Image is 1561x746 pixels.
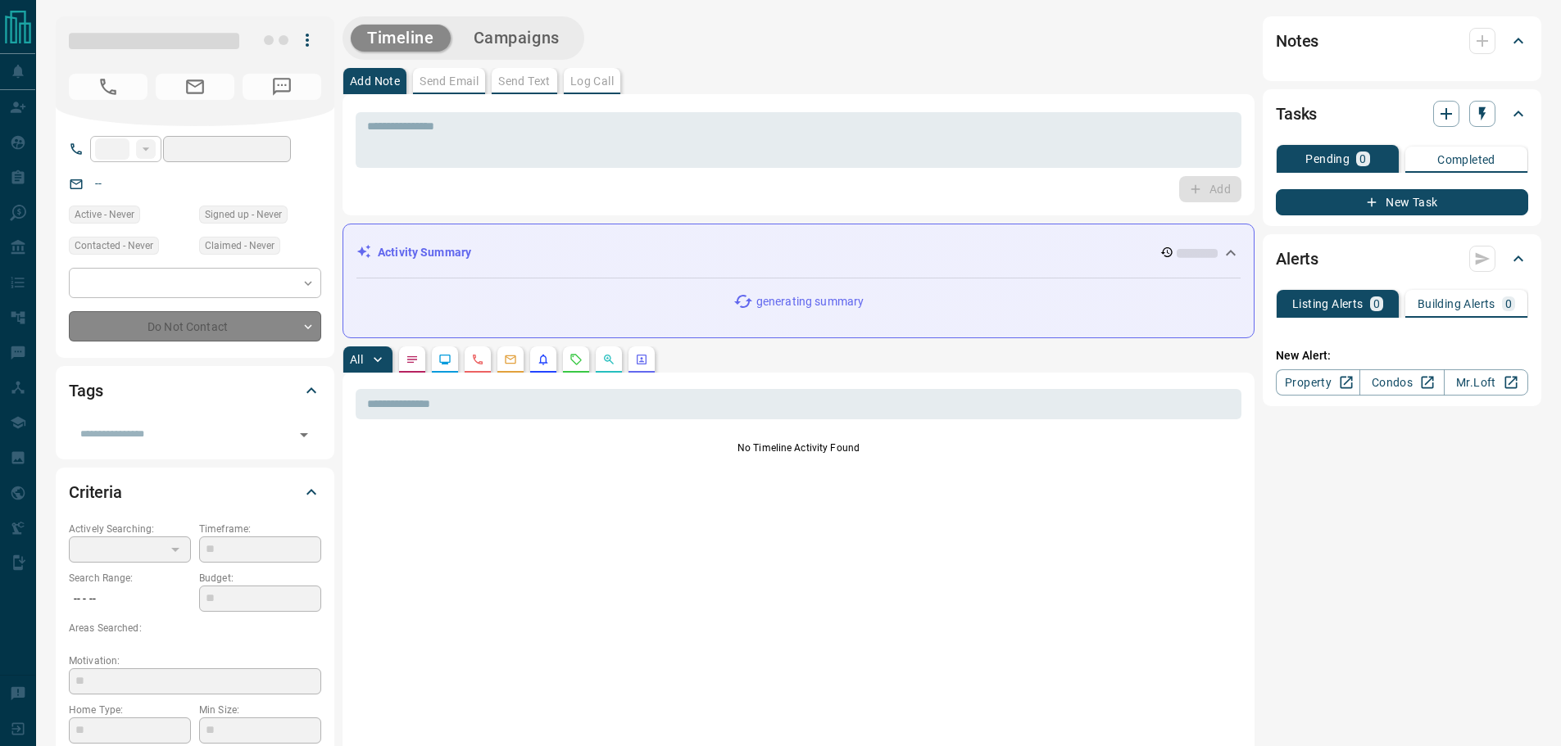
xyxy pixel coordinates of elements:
div: Notes [1276,21,1528,61]
a: Condos [1359,369,1444,396]
p: 0 [1505,298,1512,310]
p: 0 [1359,153,1366,165]
button: Campaigns [457,25,576,52]
p: Add Note [350,75,400,87]
p: Completed [1437,154,1495,165]
span: Claimed - Never [205,237,275,254]
span: Contacted - Never [75,237,153,254]
div: Do Not Contact [69,311,321,341]
span: No Email [156,74,234,100]
span: No Number [243,74,321,100]
p: Listing Alerts [1292,298,1364,310]
p: Home Type: [69,703,191,717]
svg: Listing Alerts [537,353,550,366]
p: generating summary [756,293,864,310]
div: Alerts [1276,239,1528,278]
p: Min Size: [199,703,321,717]
p: -- - -- [69,585,191,613]
div: Criteria [69,472,321,512]
svg: Notes [406,353,419,366]
a: -- [95,177,102,190]
h2: Criteria [69,479,122,505]
span: Active - Never [75,206,134,223]
span: No Number [69,74,147,100]
p: Areas Searched: [69,621,321,635]
button: New Task [1276,189,1528,215]
a: Property [1276,369,1360,396]
h2: Tasks [1276,101,1317,127]
p: Budget: [199,571,321,585]
p: Actively Searching: [69,522,191,536]
p: Motivation: [69,653,321,668]
p: Search Range: [69,571,191,585]
span: Signed up - Never [205,206,282,223]
div: Tasks [1276,94,1528,133]
p: Activity Summary [378,244,471,261]
p: All [350,354,363,365]
button: Timeline [351,25,451,52]
p: Pending [1305,153,1350,165]
h2: Tags [69,378,102,404]
p: 0 [1373,298,1380,310]
a: Mr.Loft [1444,369,1528,396]
button: Open [293,423,315,446]
div: Tags [69,371,321,410]
p: Timeframe: [199,522,321,536]
p: Building Alerts [1418,298,1495,310]
svg: Opportunities [602,353,615,366]
svg: Agent Actions [635,353,648,366]
svg: Emails [504,353,517,366]
svg: Lead Browsing Activity [438,353,452,366]
p: No Timeline Activity Found [356,441,1241,455]
svg: Requests [569,353,583,366]
div: Activity Summary [356,237,1241,268]
h2: Notes [1276,28,1318,54]
p: New Alert: [1276,347,1528,364]
svg: Calls [471,353,484,366]
h2: Alerts [1276,246,1318,272]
